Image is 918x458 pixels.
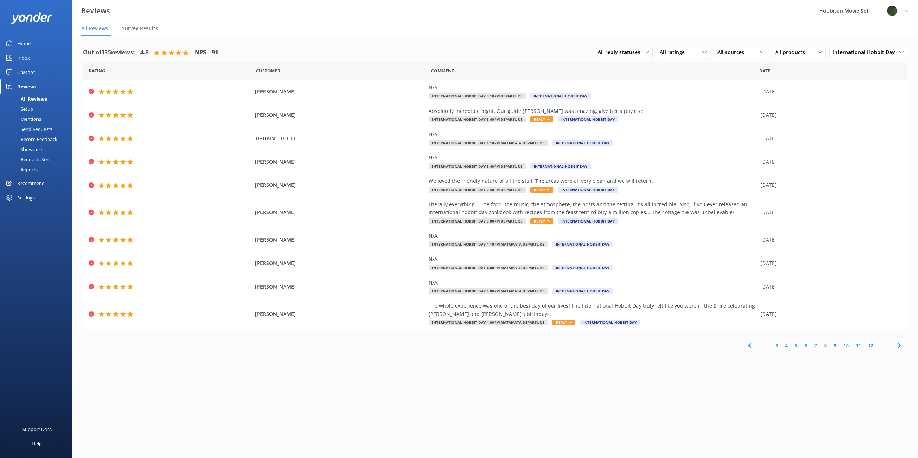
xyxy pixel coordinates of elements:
[775,48,809,56] span: All products
[877,342,887,349] span: ...
[580,320,640,325] span: International Hobbit Day
[760,208,898,216] div: [DATE]
[429,107,757,115] div: Absolutely incredible night. Our guide [PERSON_NAME] was amazing, give her a pay rise!
[429,84,757,92] div: N/A
[429,177,757,185] div: We loved the friendly nature of all the staff. The areas were all very clean and we will return.
[4,94,72,104] a: All Reviews
[17,190,35,205] div: Settings
[761,342,772,349] span: ...
[255,181,425,189] span: [PERSON_NAME]
[11,12,52,24] img: yonder-white-logo.png
[760,310,898,318] div: [DATE]
[195,48,206,57] h4: NPS
[552,288,613,294] span: International Hobbit Day
[791,342,801,349] a: 5
[830,342,840,349] a: 9
[760,158,898,166] div: [DATE]
[17,36,31,50] div: Home
[530,116,553,122] span: Reply
[255,236,425,244] span: [PERSON_NAME]
[81,25,108,32] span: All Reviews
[255,259,425,267] span: [PERSON_NAME]
[530,163,591,169] span: International Hobbit Day
[429,302,757,318] div: The whole experience was one of the best day of our lives! The International Hobbit Day truly fel...
[4,124,52,134] div: Send Requests
[4,154,72,164] a: Requests Sent
[429,140,548,146] span: International Hobbit Day 4:10pm Matamata Departure
[429,201,757,217] div: Literally everything... The food, the music, the atmosphere, the hosts and the setting. It's all ...
[840,342,852,349] a: 10
[4,164,38,175] div: Reports
[81,5,110,17] h3: Reviews
[552,241,613,247] span: International Hobbit Day
[255,88,425,96] span: [PERSON_NAME]
[429,154,757,162] div: N/A
[429,187,526,193] span: International Hobbit Day 2.50pm Departure
[429,320,548,325] span: International Hobbit Day 4:00pm Matamata Departure
[552,320,575,325] span: Reply
[255,135,425,142] span: TIPHAINE BOLLE
[811,342,821,349] a: 7
[801,342,811,349] a: 6
[429,241,548,247] span: International Hobbit Day 4:10pm Matamata Departure
[122,25,158,32] span: Survey Results
[760,135,898,142] div: [DATE]
[552,265,613,270] span: International Hobbit Day
[4,154,51,164] div: Requests Sent
[552,140,613,146] span: International Hobbit Day
[865,342,877,349] a: 12
[429,131,757,138] div: N/A
[717,48,748,56] span: All sources
[17,176,45,190] div: Recommend
[255,283,425,291] span: [PERSON_NAME]
[4,104,33,114] div: Setup
[558,187,618,193] span: International Hobbit Day
[4,114,41,124] div: Mentions
[4,134,72,144] a: Record Feedback
[558,218,618,224] span: International Hobbit Day
[431,67,454,74] span: Question
[4,124,72,134] a: Send Requests
[429,163,526,169] span: International Hobbit Day 3.40pm Departure
[255,158,425,166] span: [PERSON_NAME]
[852,342,865,349] a: 11
[558,116,618,122] span: International Hobbit Day
[32,436,42,451] div: Help
[760,236,898,244] div: [DATE]
[17,79,36,94] div: Reviews
[887,5,897,16] img: 34-1720495293.png
[22,422,52,436] div: Support Docs
[530,187,553,193] span: Reply
[782,342,791,349] a: 4
[821,342,830,349] a: 8
[759,67,770,74] span: Date
[4,94,47,104] div: All Reviews
[760,181,898,189] div: [DATE]
[256,67,280,74] span: Date
[4,104,72,114] a: Setup
[760,111,898,119] div: [DATE]
[530,218,553,224] span: Reply
[429,255,757,263] div: N/A
[255,111,425,119] span: [PERSON_NAME]
[760,259,898,267] div: [DATE]
[760,88,898,96] div: [DATE]
[83,48,135,57] h4: Out of 135 reviews:
[4,144,42,154] div: Showcase
[429,116,526,122] span: International Hobbit Day 3.40pm Departure
[255,208,425,216] span: [PERSON_NAME]
[429,218,526,224] span: International Hobbit Day 3.00pm Departure
[772,342,782,349] a: 3
[598,48,645,56] span: All reply statuses
[212,48,218,57] h4: 91
[833,48,899,56] span: International Hobbit Day
[4,114,72,124] a: Mentions
[4,134,57,144] div: Record Feedback
[429,265,548,270] span: International Hobbit Day 4:00pm Matamata Departure
[255,310,425,318] span: [PERSON_NAME]
[140,48,149,57] h4: 4.8
[4,144,72,154] a: Showcase
[89,67,105,74] span: Date
[4,164,72,175] a: Reports
[429,93,526,99] span: International Hobbit Day 3.10pm Departure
